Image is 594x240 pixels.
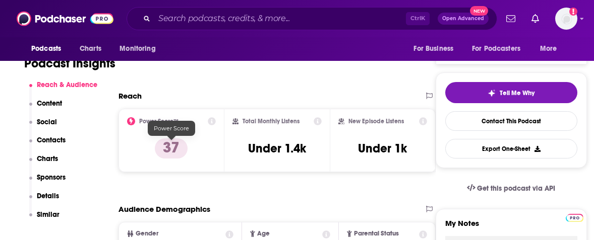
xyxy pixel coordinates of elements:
[80,42,101,56] span: Charts
[555,8,577,30] span: Logged in as jdacunha
[472,42,520,56] span: For Podcasters
[37,99,62,108] p: Content
[37,81,97,89] p: Reach & Audience
[413,42,453,56] span: For Business
[243,118,300,125] h2: Total Monthly Listens
[445,218,577,236] label: My Notes
[29,118,57,136] button: Social
[488,89,496,97] img: tell me why sparkle
[136,230,158,237] span: Gender
[37,118,57,126] p: Social
[37,192,59,200] p: Details
[445,139,577,158] button: Export One-Sheet
[406,39,466,58] button: open menu
[154,11,406,27] input: Search podcasts, credits, & more...
[29,154,58,173] button: Charts
[566,214,583,222] img: Podchaser Pro
[118,91,142,101] h2: Reach
[358,141,407,156] h3: Under 1k
[477,184,555,193] span: Get this podcast via API
[555,8,577,30] img: User Profile
[29,210,60,229] button: Similar
[37,173,66,182] p: Sponsors
[569,8,577,16] svg: Add a profile image
[354,230,399,237] span: Parental Status
[438,13,489,25] button: Open AdvancedNew
[29,192,60,210] button: Details
[29,81,98,99] button: Reach & Audience
[442,16,484,21] span: Open Advanced
[465,39,535,58] button: open menu
[31,42,61,56] span: Podcasts
[500,89,534,97] span: Tell Me Why
[445,111,577,131] a: Contact This Podcast
[527,10,543,27] a: Show notifications dropdown
[502,10,519,27] a: Show notifications dropdown
[470,6,488,16] span: New
[406,12,430,25] span: Ctrl K
[248,141,306,156] h3: Under 1.4k
[127,7,497,30] div: Search podcasts, credits, & more...
[555,8,577,30] button: Show profile menu
[139,118,179,125] h2: Power Score™
[120,42,155,56] span: Monitoring
[73,39,107,58] a: Charts
[257,230,270,237] span: Age
[118,204,210,214] h2: Audience Demographics
[24,56,115,71] h1: Podcast Insights
[17,9,113,28] img: Podchaser - Follow, Share and Rate Podcasts
[459,176,564,201] a: Get this podcast via API
[29,99,63,118] button: Content
[533,39,570,58] button: open menu
[540,42,557,56] span: More
[445,82,577,103] button: tell me why sparkleTell Me Why
[37,210,60,219] p: Similar
[348,118,404,125] h2: New Episode Listens
[155,138,188,158] p: 37
[37,154,58,163] p: Charts
[24,39,74,58] button: open menu
[148,121,195,136] div: Power Score
[566,212,583,222] a: Pro website
[29,136,66,154] button: Contacts
[112,39,168,58] button: open menu
[37,136,66,144] p: Contacts
[29,173,66,192] button: Sponsors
